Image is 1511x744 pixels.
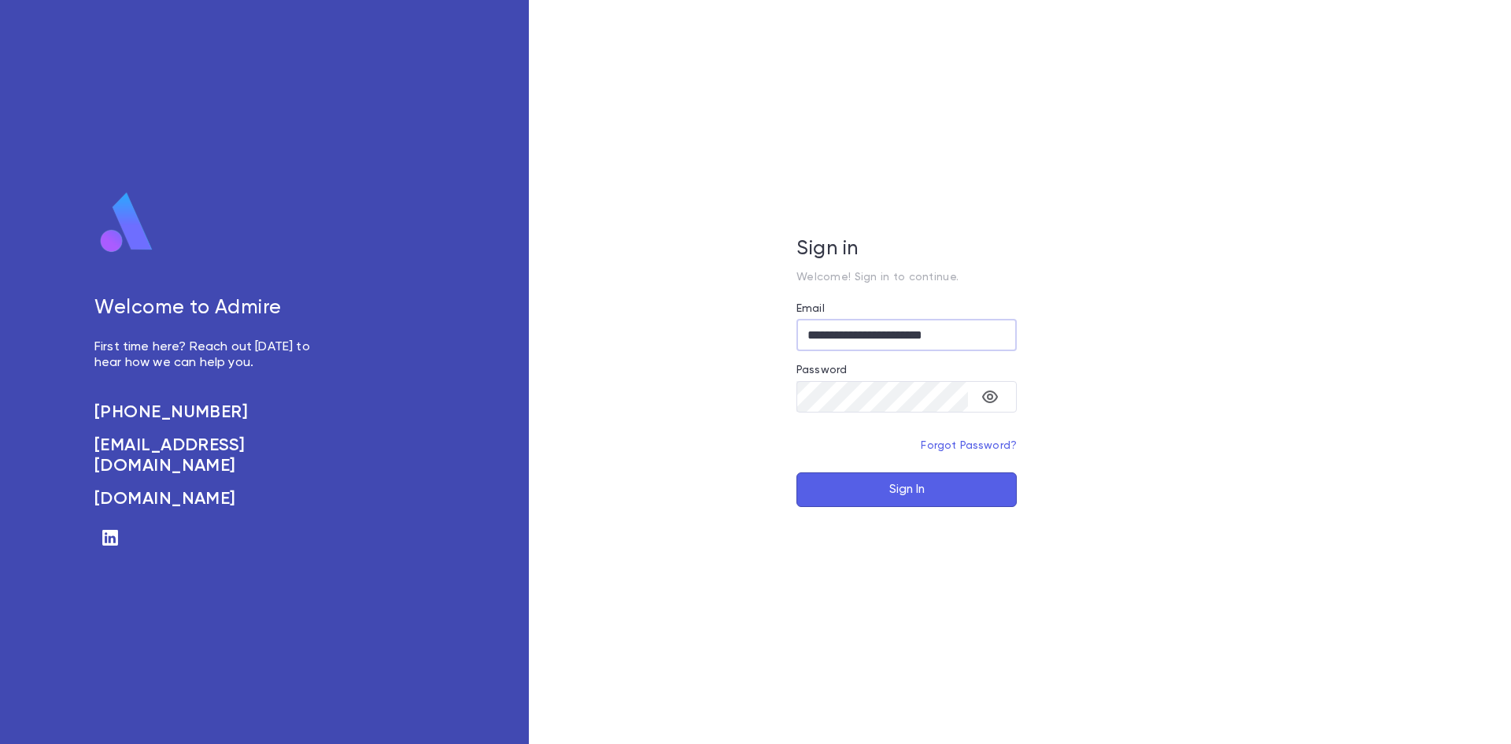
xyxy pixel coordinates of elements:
[796,271,1017,283] p: Welcome! Sign in to continue.
[796,364,847,376] label: Password
[796,472,1017,507] button: Sign In
[94,297,327,320] h5: Welcome to Admire
[94,489,327,509] a: [DOMAIN_NAME]
[94,402,327,423] a: [PHONE_NUMBER]
[94,435,327,476] a: [EMAIL_ADDRESS][DOMAIN_NAME]
[94,339,327,371] p: First time here? Reach out [DATE] to hear how we can help you.
[94,191,159,254] img: logo
[796,302,825,315] label: Email
[796,238,1017,261] h5: Sign in
[974,381,1006,413] button: toggle password visibility
[921,440,1017,451] a: Forgot Password?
